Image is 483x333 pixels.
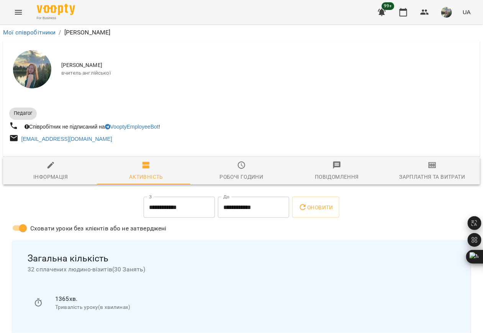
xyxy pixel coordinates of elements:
[61,62,474,69] span: [PERSON_NAME]
[460,5,474,19] button: UA
[105,124,159,130] a: VooptyEmployeeBot
[55,294,449,304] p: 1365 хв.
[129,172,163,181] div: Активність
[3,28,480,37] nav: breadcrumb
[28,265,455,274] span: 32 сплачених людино-візитів ( 30 Занять )
[37,16,75,21] span: For Business
[13,50,51,88] img: Софія Вітте
[33,172,68,181] div: Інформація
[61,69,474,77] span: вчитель англійської
[30,224,167,233] span: Сховати уроки без клієнтів або не затверджені
[399,172,465,181] div: Зарплатня та Витрати
[382,2,395,10] span: 99+
[3,29,56,36] a: Мої співробітники
[59,28,61,37] li: /
[219,172,263,181] div: Робочі години
[315,172,359,181] div: Повідомлення
[9,110,37,117] span: Педагог
[55,304,449,311] p: Тривалість уроку(в хвилинах)
[28,253,455,264] span: Загальна кількість
[298,203,333,212] span: Оновити
[37,4,75,15] img: Voopty Logo
[292,197,339,218] button: Оновити
[9,3,28,21] button: Menu
[463,8,471,16] span: UA
[23,121,162,132] div: Співробітник не підписаний на !
[21,136,112,142] a: [EMAIL_ADDRESS][DOMAIN_NAME]
[441,7,452,18] img: 3ee4fd3f6459422412234092ea5b7c8e.jpg
[64,28,111,37] p: [PERSON_NAME]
